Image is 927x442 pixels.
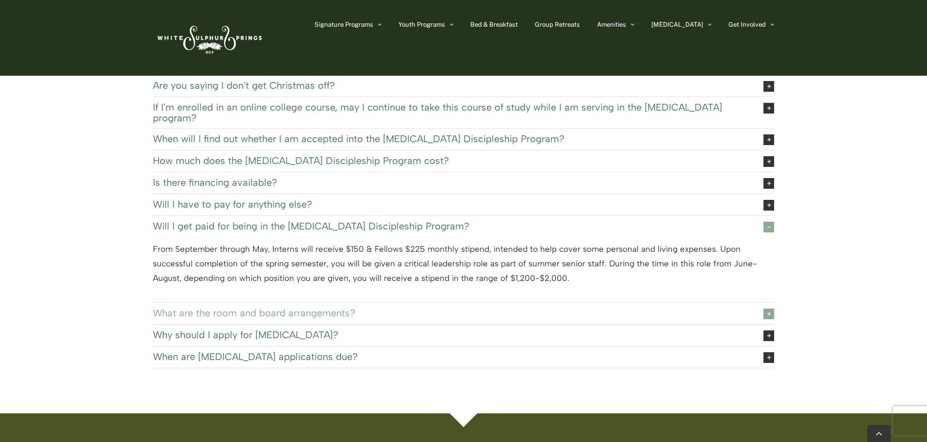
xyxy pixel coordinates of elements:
[651,21,703,28] span: [MEDICAL_DATA]
[597,21,626,28] span: Amenities
[153,308,748,318] span: What are the room and board arrangements?
[153,221,748,231] span: Will I get paid for being in the [MEDICAL_DATA] Discipleship Program?
[153,216,774,237] a: Will I get paid for being in the [MEDICAL_DATA] Discipleship Program?
[315,21,373,28] span: Signature Programs
[153,177,748,188] span: Is there financing available?
[153,133,748,144] span: When will I find out whether I am accepted into the [MEDICAL_DATA] Discipleship Program?
[153,199,748,210] span: Will I have to pay for anything else?
[470,21,518,28] span: Bed & Breakfast
[153,150,774,172] a: How much does the [MEDICAL_DATA] Discipleship Program cost?
[153,329,748,340] span: Why should I apply for [MEDICAL_DATA]?
[153,242,774,285] p: From September through May, Interns will receive $150 & Fellows $225 monthly stipend, intended to...
[153,97,774,128] a: If I'm enrolled in an online college course, may I continue to take this course of study while I ...
[153,102,748,123] span: If I'm enrolled in an online college course, may I continue to take this course of study while I ...
[153,194,774,215] a: Will I have to pay for anything else?
[153,15,265,61] img: White Sulphur Springs Logo
[153,80,748,91] span: Are you saying I don't get Christmas off?
[153,172,774,194] a: Is there financing available?
[728,21,766,28] span: Get Involved
[153,325,774,346] a: Why should I apply for [MEDICAL_DATA]?
[153,351,748,362] span: When are [MEDICAL_DATA] applications due?
[153,155,748,166] span: How much does the [MEDICAL_DATA] Discipleship Program cost?
[153,75,774,97] a: Are you saying I don't get Christmas off?
[153,346,774,368] a: When are [MEDICAL_DATA] applications due?
[153,303,774,324] a: What are the room and board arrangements?
[153,129,774,150] a: When will I find out whether I am accepted into the [MEDICAL_DATA] Discipleship Program?
[398,21,445,28] span: Youth Programs
[535,21,580,28] span: Group Retreats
